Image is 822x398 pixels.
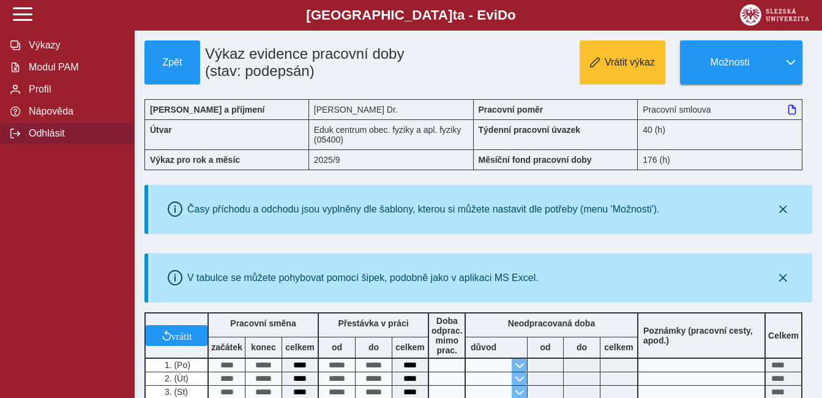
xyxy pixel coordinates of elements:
button: Vrátit výkaz [580,40,665,84]
b: konec [245,342,282,352]
b: Týdenní pracovní úvazek [479,125,581,135]
b: [PERSON_NAME] a příjmení [150,105,264,115]
b: do [564,342,600,352]
span: Zpět [150,57,195,68]
b: Doba odprac. mimo prac. [432,316,463,355]
img: logo_web_su.png [740,4,809,26]
b: Útvar [150,125,172,135]
b: Celkem [768,331,799,340]
b: od [319,342,355,352]
b: důvod [471,342,496,352]
span: 1. (Po) [162,360,190,370]
button: Možnosti [680,40,779,84]
span: Modul PAM [25,62,124,73]
b: Pracovní poměr [479,105,544,115]
div: 2025/9 [309,149,474,170]
b: začátek [209,342,245,352]
div: V tabulce se můžete pohybovat pomocí šipek, podobně jako v aplikaci MS Excel. [187,272,539,283]
span: Možnosti [690,57,769,68]
button: vrátit [146,325,207,346]
span: Nápověda [25,106,124,117]
b: Neodpracovaná doba [508,318,595,328]
b: od [528,342,563,352]
b: do [356,342,392,352]
span: Výkazy [25,40,124,51]
b: celkem [600,342,637,352]
b: celkem [392,342,428,352]
b: [GEOGRAPHIC_DATA] a - Evi [37,7,785,23]
div: Eduk centrum obec. fyziky a apl. fyziky (05400) [309,119,474,149]
span: vrátit [171,331,192,340]
div: [PERSON_NAME] Dr. [309,99,474,119]
span: Vrátit výkaz [605,57,655,68]
span: D [498,7,507,23]
b: Přestávka v práci [338,318,408,328]
div: 40 (h) [638,119,802,149]
span: t [452,7,457,23]
button: Zpět [144,40,200,84]
span: o [507,7,516,23]
b: Výkaz pro rok a měsíc [150,155,240,165]
span: Profil [25,84,124,95]
b: celkem [282,342,318,352]
b: Pracovní směna [230,318,296,328]
b: Poznámky (pracovní cesty, apod.) [638,326,764,345]
span: Odhlásit [25,128,124,139]
div: Pracovní smlouva [638,99,802,119]
div: Časy příchodu a odchodu jsou vyplněny dle šablony, kterou si můžete nastavit dle potřeby (menu 'M... [187,204,660,215]
h1: Výkaz evidence pracovní doby (stav: podepsán) [200,40,423,84]
span: 3. (St) [162,387,188,397]
span: 2. (Út) [162,374,189,383]
b: Měsíční fond pracovní doby [479,155,592,165]
div: 176 (h) [638,149,802,170]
